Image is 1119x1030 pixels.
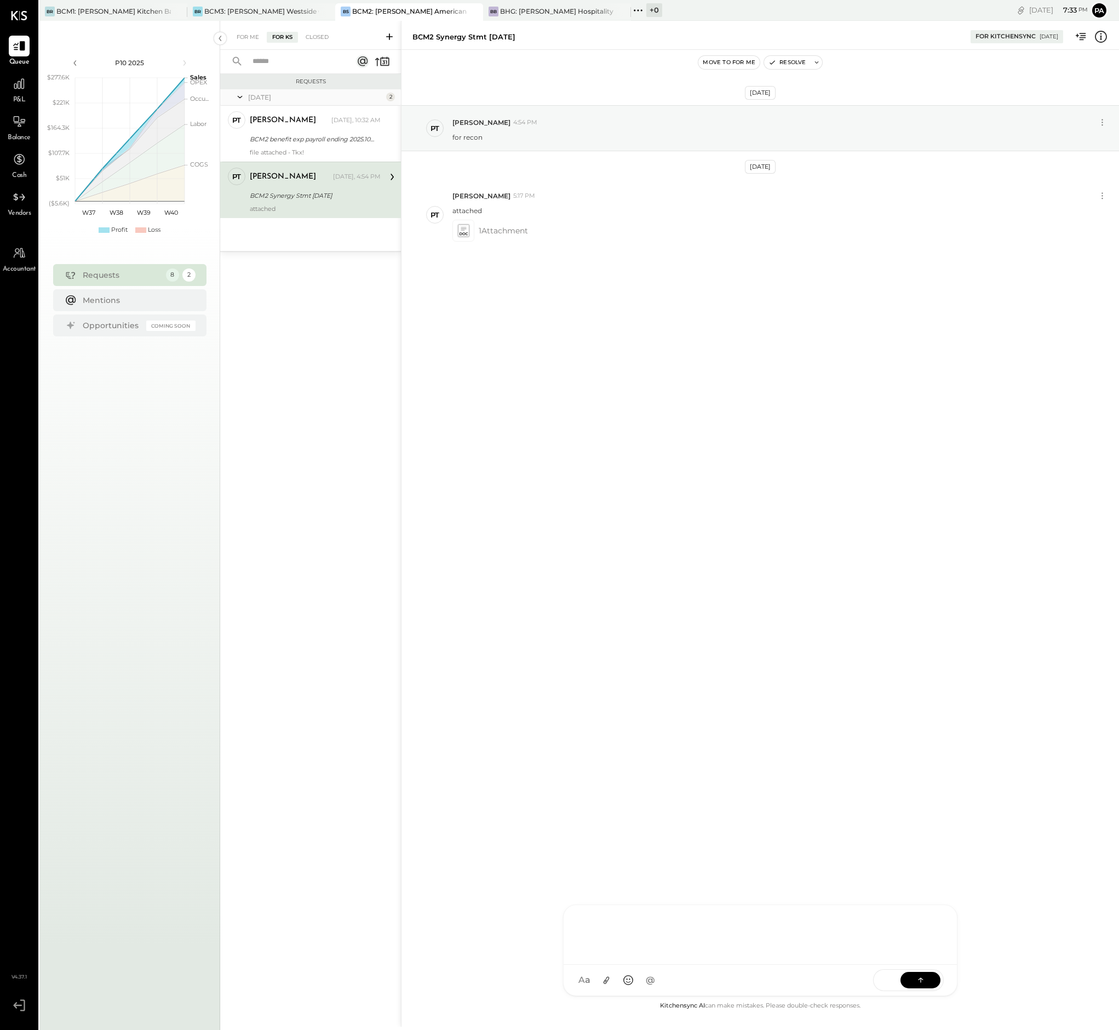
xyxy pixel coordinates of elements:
[82,209,95,216] text: W37
[745,160,776,174] div: [DATE]
[585,975,590,986] span: a
[431,123,439,134] div: PT
[250,205,381,213] div: attached
[9,58,30,67] span: Queue
[8,133,31,143] span: Balance
[452,191,510,201] span: [PERSON_NAME]
[341,7,351,16] div: BS
[136,209,150,216] text: W39
[764,56,810,69] button: Resolve
[479,220,528,242] span: 1 Attachment
[193,7,203,16] div: BR
[111,226,128,234] div: Profit
[83,58,176,67] div: P10 2025
[190,95,209,102] text: Occu...
[49,199,70,207] text: ($5.6K)
[513,192,535,201] span: 5:17 PM
[331,116,381,125] div: [DATE], 10:32 AM
[646,975,655,986] span: @
[874,966,900,994] span: SEND
[513,118,537,127] span: 4:54 PM
[1040,33,1058,41] div: [DATE]
[1091,2,1108,19] button: Pa
[1,149,38,181] a: Cash
[53,99,70,106] text: $221K
[452,118,510,127] span: [PERSON_NAME]
[226,78,395,85] div: Requests
[48,149,70,157] text: $107.7K
[250,190,377,201] div: BCM2 Synergy Stmt [DATE]
[164,209,177,216] text: W40
[333,173,381,181] div: [DATE], 4:54 PM
[452,206,482,215] p: attached
[83,295,190,306] div: Mentions
[250,148,381,156] div: file attached - Tkx!
[231,32,265,43] div: For Me
[352,7,467,16] div: BCM2: [PERSON_NAME] American Cooking
[47,73,70,81] text: $277.6K
[12,171,26,181] span: Cash
[640,970,660,990] button: @
[83,270,160,281] div: Requests
[1,73,38,105] a: P&L
[1,187,38,219] a: Vendors
[975,32,1036,41] div: For KitchenSync
[232,115,241,125] div: PT
[47,124,70,131] text: $164.3K
[232,171,241,182] div: PT
[248,93,383,102] div: [DATE]
[1015,4,1026,16] div: copy link
[204,7,319,16] div: BCM3: [PERSON_NAME] Westside Grill
[300,32,334,43] div: Closed
[267,32,298,43] div: For KS
[109,209,123,216] text: W38
[190,73,206,81] text: Sales
[83,320,141,331] div: Opportunities
[148,226,160,234] div: Loss
[431,210,439,220] div: PT
[250,134,377,145] div: BCM2 benefit exp payroll ending 2025.1008
[412,32,515,42] div: BCM2 Synergy Stmt [DATE]
[3,265,36,274] span: Accountant
[1029,5,1088,15] div: [DATE]
[1,36,38,67] a: Queue
[386,93,395,101] div: 2
[575,970,594,990] button: Aa
[190,120,206,128] text: Labor
[646,3,662,17] div: + 0
[146,321,196,331] div: Coming Soon
[500,7,615,16] div: BHG: [PERSON_NAME] Hospitality Group, LLC
[745,86,776,100] div: [DATE]
[166,268,179,282] div: 8
[190,161,208,168] text: COGS
[182,268,196,282] div: 2
[452,133,483,142] p: for recon
[56,7,171,16] div: BCM1: [PERSON_NAME] Kitchen Bar Market
[250,171,316,182] div: [PERSON_NAME]
[1,111,38,143] a: Balance
[698,56,760,69] button: Move to for me
[250,115,316,126] div: [PERSON_NAME]
[1,243,38,274] a: Accountant
[45,7,55,16] div: BR
[190,78,208,86] text: OPEX
[56,174,70,182] text: $51K
[489,7,498,16] div: BB
[8,209,31,219] span: Vendors
[13,95,26,105] span: P&L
